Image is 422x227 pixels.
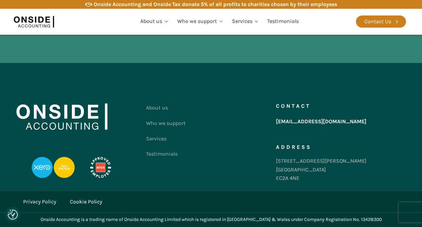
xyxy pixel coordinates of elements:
[276,144,312,150] h5: Address
[13,14,54,29] img: Onside Accounting
[146,146,186,162] a: Testimonials
[146,131,186,147] a: Services
[276,103,311,109] h5: Contact
[146,116,186,131] a: Who we support
[41,216,382,223] div: Onside Accounting is a trading name of Onside Accounting Limited which is registered in [GEOGRAPH...
[23,197,56,206] a: Privacy Policy
[364,17,391,26] div: Contact Us
[228,10,263,33] a: Services
[146,100,186,116] a: About us
[276,116,366,128] a: [EMAIL_ADDRESS][DOMAIN_NAME]
[276,157,367,183] div: [STREET_ADDRESS][PERSON_NAME] [GEOGRAPHIC_DATA] EC2A 4NE
[136,10,173,33] a: About us
[263,10,303,33] a: Testimonials
[82,157,119,179] img: APPROVED-EMPLOYER-PROFESSIONAL-DEVELOPMENT-REVERSED_LOGO
[8,209,18,220] button: Consent Preferences
[8,209,18,220] img: Revisit consent button
[70,197,102,206] a: Cookie Policy
[356,15,406,28] a: Contact Us
[173,10,228,33] a: Who we support
[16,103,107,130] img: Onside Accounting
